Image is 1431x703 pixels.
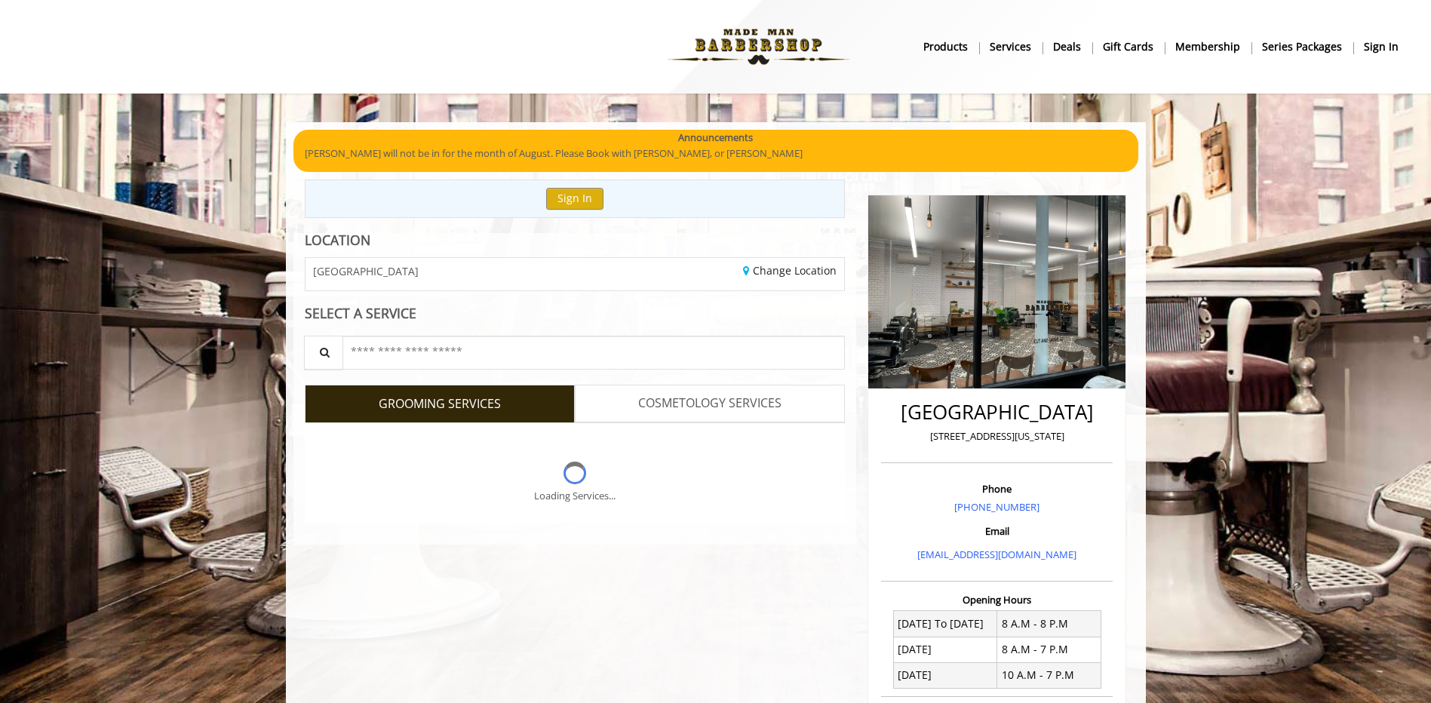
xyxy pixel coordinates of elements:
h2: [GEOGRAPHIC_DATA] [885,401,1109,423]
a: Gift cardsgift cards [1092,35,1165,57]
h3: Email [885,526,1109,536]
b: Deals [1053,38,1081,55]
span: GROOMING SERVICES [379,394,501,414]
b: Services [990,38,1031,55]
b: LOCATION [305,231,370,249]
td: 8 A.M - 8 P.M [997,611,1101,637]
p: [PERSON_NAME] will not be in for the month of August. Please Book with [PERSON_NAME], or [PERSON_... [305,146,1127,161]
a: ServicesServices [979,35,1043,57]
div: Loading Services... [534,488,616,504]
a: Series packagesSeries packages [1251,35,1353,57]
div: Grooming services [305,422,846,523]
b: products [923,38,968,55]
button: Sign In [546,188,603,210]
span: COSMETOLOGY SERVICES [638,394,782,413]
b: gift cards [1103,38,1153,55]
b: sign in [1364,38,1399,55]
a: MembershipMembership [1165,35,1251,57]
td: 8 A.M - 7 P.M [997,637,1101,662]
span: [GEOGRAPHIC_DATA] [313,266,419,277]
a: [EMAIL_ADDRESS][DOMAIN_NAME] [917,548,1076,561]
a: [PHONE_NUMBER] [954,500,1039,514]
td: [DATE] To [DATE] [893,611,997,637]
td: [DATE] [893,637,997,662]
b: Membership [1175,38,1240,55]
img: Made Man Barbershop logo [655,5,862,88]
a: Change Location [743,263,837,278]
p: [STREET_ADDRESS][US_STATE] [885,428,1109,444]
b: Series packages [1262,38,1342,55]
div: SELECT A SERVICE [305,306,846,321]
td: 10 A.M - 7 P.M [997,662,1101,688]
a: DealsDeals [1043,35,1092,57]
h3: Phone [885,484,1109,494]
button: Service Search [304,336,343,370]
td: [DATE] [893,662,997,688]
a: sign insign in [1353,35,1409,57]
a: Productsproducts [913,35,979,57]
b: Announcements [678,130,753,146]
h3: Opening Hours [881,594,1113,605]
